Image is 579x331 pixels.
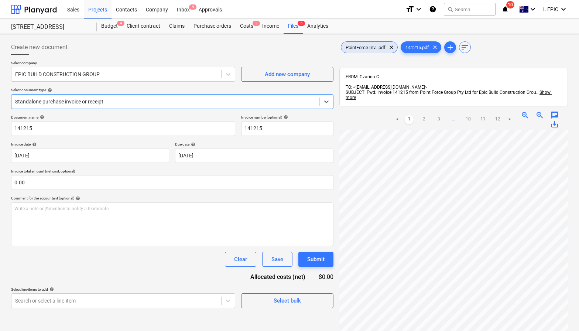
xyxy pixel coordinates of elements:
input: Invoice total amount (net cost, optional) [11,175,333,190]
span: help [74,196,80,201]
a: Client contract [122,19,165,34]
div: Comment for the accountant (optional) [11,196,333,201]
span: 6 [298,21,305,26]
a: Page 12 [493,115,502,124]
span: ... [346,90,552,100]
a: Files6 [284,19,303,34]
div: Allocated costs (net) [237,273,317,281]
span: Show more [346,90,552,100]
i: keyboard_arrow_down [414,5,423,14]
div: Select document type [11,88,333,92]
a: Purchase orders [189,19,236,34]
div: Due date [175,142,333,147]
a: Claims [165,19,189,34]
a: Next page [505,115,514,124]
button: Add new company [241,67,333,82]
span: SUBJECT: Fwd: Invoice 141215 from Point Force Group Pty Ltd for Epic Build Construction Grou [346,90,536,95]
span: help [46,88,52,92]
a: Budget4 [97,19,122,34]
span: help [282,115,288,119]
div: Save [271,255,283,264]
a: ... [449,115,458,124]
a: Page 1 is your current page [405,115,414,124]
button: Search [444,3,496,16]
div: PointForce Inv...pdf [341,41,398,53]
span: Create new document [11,43,68,52]
button: Submit [298,252,333,267]
input: Invoice number [241,121,333,136]
div: Document name [11,115,235,120]
div: $0.00 [317,273,333,281]
input: Invoice date not specified [11,148,169,163]
div: Files [284,19,303,34]
a: Costs3 [236,19,258,34]
span: 3 [253,21,260,26]
input: Document name [11,121,235,136]
a: Analytics [303,19,333,34]
span: FROM: Czarina C [346,74,379,79]
span: TO: <[EMAIL_ADDRESS][DOMAIN_NAME]> [346,85,427,90]
span: PointForce Inv...pdf [341,45,390,50]
a: Income [258,19,284,34]
span: clear [387,43,396,52]
span: help [38,115,44,119]
span: 9 [189,4,196,10]
button: Clear [225,252,256,267]
div: 141215.pdf [401,41,441,53]
p: Invoice total amount (net cost, optional) [11,169,333,175]
div: Invoice date [11,142,169,147]
div: Budget [97,19,122,34]
span: 4 [117,21,124,26]
i: notifications [501,5,509,14]
span: 10 [506,1,514,8]
span: zoom_out [535,111,544,120]
span: add [446,43,455,52]
span: help [31,142,37,147]
i: format_size [405,5,414,14]
button: Save [262,252,292,267]
div: Costs [236,19,258,34]
a: Previous page [393,115,402,124]
i: keyboard_arrow_down [559,5,568,14]
div: Add new company [265,69,310,79]
div: Select bulk [274,296,301,306]
span: 141215.pdf [401,45,434,50]
div: Clear [234,255,247,264]
i: keyboard_arrow_down [528,5,537,14]
span: save_alt [550,120,559,129]
span: sort [460,43,469,52]
div: Submit [307,255,325,264]
a: Page 11 [479,115,487,124]
div: Select line-items to add [11,287,235,292]
span: I. EPIC [543,6,558,12]
span: clear [431,43,439,52]
a: Page 10 [464,115,473,124]
div: Invoice number (optional) [241,115,333,120]
span: search [447,6,453,12]
button: Select bulk [241,293,333,308]
a: Page 2 [419,115,428,124]
span: help [189,142,195,147]
p: Select company [11,61,235,67]
span: zoom_in [521,111,530,120]
i: Knowledge base [429,5,436,14]
div: [STREET_ADDRESS] [11,23,88,31]
span: help [48,287,54,291]
a: Page 3 [434,115,443,124]
iframe: Chat Widget [542,296,579,331]
span: chat [550,111,559,120]
input: Due date not specified [175,148,333,163]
